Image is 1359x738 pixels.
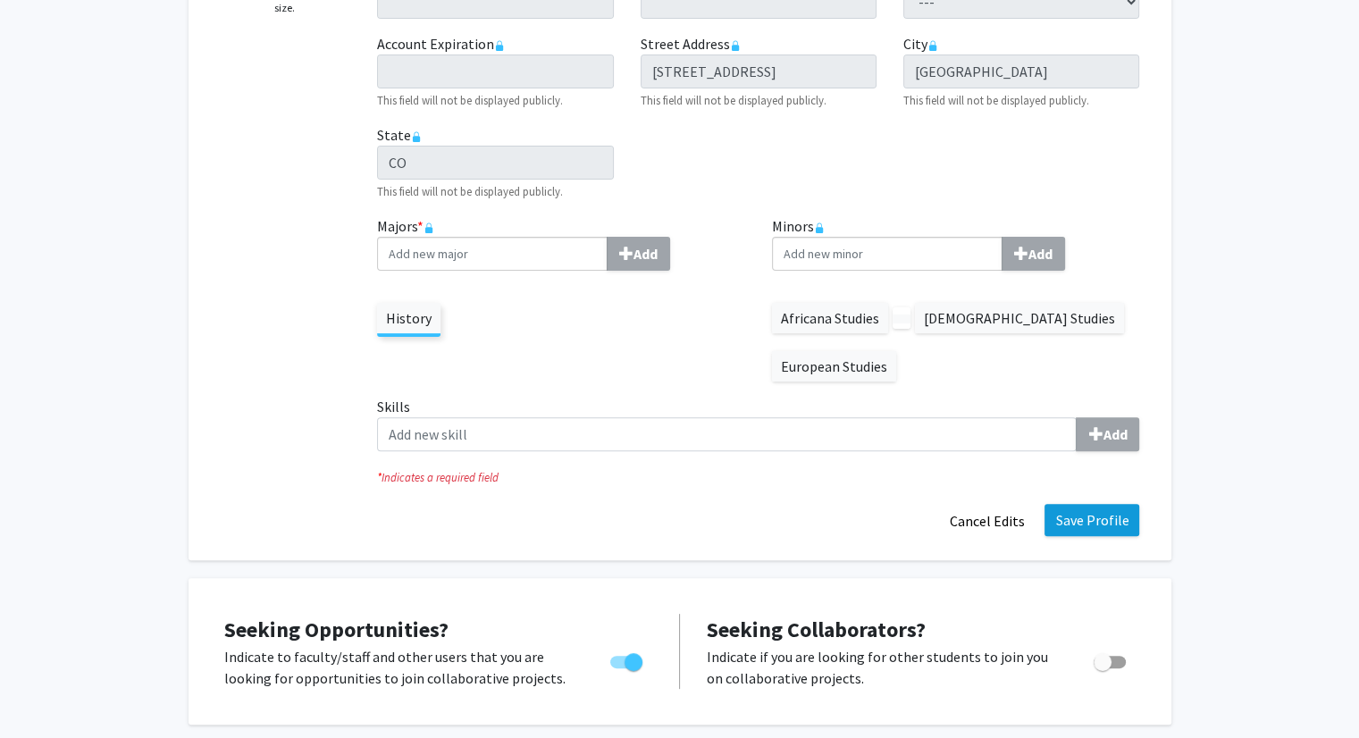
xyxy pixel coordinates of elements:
label: European Studies [772,351,896,382]
button: Skills [1076,417,1139,451]
small: This field will not be displayed publicly. [903,93,1089,107]
button: Save Profile [1044,504,1139,536]
svg: This information is provided and automatically updated by Drexel University and is not editable o... [927,40,938,51]
small: This field will not be displayed publicly. [377,93,563,107]
small: This field will not be displayed publicly. [377,184,563,198]
p: Indicate if you are looking for other students to join you on collaborative projects. [707,646,1060,689]
label: Minors [772,215,1140,271]
b: Add [633,245,658,263]
label: History [377,303,440,333]
svg: This information is provided and automatically updated by Drexel University and is not editable o... [494,40,505,51]
button: Minors [1002,237,1065,271]
label: Account Expiration [377,33,505,55]
svg: This information is provided and automatically updated by Drexel University and is not editable o... [411,131,422,142]
button: Cancel Edits [937,504,1036,538]
label: [DEMOGRAPHIC_DATA] Studies [915,303,1124,333]
span: Seeking Collaborators? [707,616,926,643]
label: City [903,33,938,55]
label: State [377,124,422,146]
b: Add [1028,245,1053,263]
label: Skills [377,396,1139,451]
iframe: Chat [13,658,76,725]
button: Majors* [607,237,670,271]
i: Indicates a required field [377,469,1139,486]
p: Indicate to faculty/staff and other users that you are looking for opportunities to join collabor... [224,646,576,689]
label: Africana Studies [772,303,888,333]
div: Toggle [1086,646,1136,673]
label: Majors [377,215,745,271]
input: MinorsAdd [772,237,1002,271]
input: SkillsAdd [377,417,1077,451]
small: This field will not be displayed publicly. [641,93,826,107]
label: Street Address [641,33,741,55]
input: Majors*Add [377,237,608,271]
span: Seeking Opportunities? [224,616,449,643]
svg: This information is provided and automatically updated by Drexel University and is not editable o... [730,40,741,51]
div: Toggle [603,646,652,673]
b: Add [1103,425,1127,443]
